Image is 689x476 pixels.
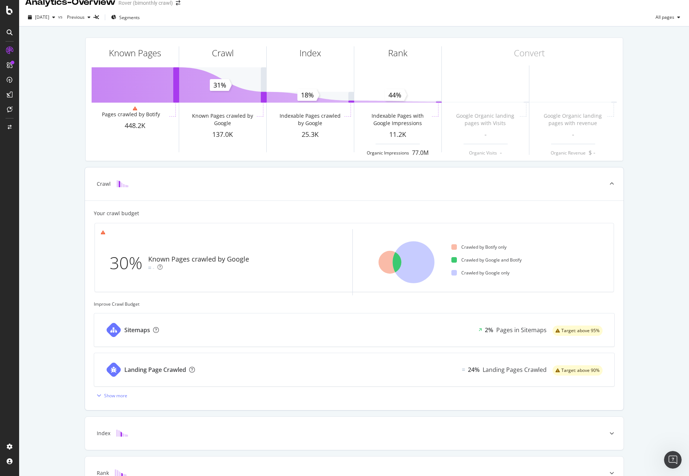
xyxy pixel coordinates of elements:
div: Crawled by Google only [451,270,509,276]
div: 11.2K [354,130,441,139]
span: vs [58,14,64,20]
div: Known Pages crawled by Google [189,112,255,127]
button: [DATE] [25,11,58,23]
div: Improve Crawl Budget [94,301,615,307]
div: 2% [485,326,493,334]
span: Previous [64,14,85,20]
a: Landing Page CrawledEqual24%Landing Pages Crawledwarning label [94,353,615,387]
div: Crawled by Botify only [451,244,507,250]
div: Index [97,430,110,437]
img: block-icon [116,430,128,437]
div: warning label [553,365,603,376]
div: Indexable Pages with Google Impressions [365,112,430,127]
iframe: Intercom live chat [664,451,682,469]
img: Equal [462,369,465,371]
div: 30% [110,251,148,275]
div: Crawl [212,47,234,59]
div: Landing Pages Crawled [483,366,547,374]
div: 25.3K [267,130,354,139]
div: Pages in Sitemaps [496,326,547,334]
div: warning label [553,326,603,336]
div: Sitemaps [124,326,150,334]
div: 137.0K [179,130,266,139]
div: Show more [104,392,127,399]
div: Crawl [97,180,111,188]
div: 24% [468,366,480,374]
span: 2025 Sep. 24th [35,14,49,20]
div: - [153,264,155,271]
div: Landing Page Crawled [124,366,186,374]
a: Sitemaps2%Pages in Sitemapswarning label [94,313,615,347]
span: All pages [653,14,674,20]
span: Target: above 90% [561,368,600,373]
button: Segments [108,11,143,23]
div: 448.2K [92,121,179,131]
div: Crawled by Google and Botify [451,257,522,263]
div: Index [299,47,321,59]
div: Known Pages [109,47,161,59]
div: arrow-right-arrow-left [176,0,180,6]
span: Target: above 95% [561,328,600,333]
div: 77.0M [412,149,429,157]
div: Indexable Pages crawled by Google [277,112,343,127]
button: All pages [653,11,683,23]
button: Previous [64,11,93,23]
span: Segments [119,14,140,21]
div: Pages crawled by Botify [102,111,160,118]
div: Your crawl budget [94,210,139,217]
div: Rank [388,47,408,59]
div: Known Pages crawled by Google [148,255,249,264]
img: Equal [148,267,151,269]
img: block-icon [117,180,128,187]
button: Show more [94,390,127,401]
div: Organic Impressions [367,150,409,156]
